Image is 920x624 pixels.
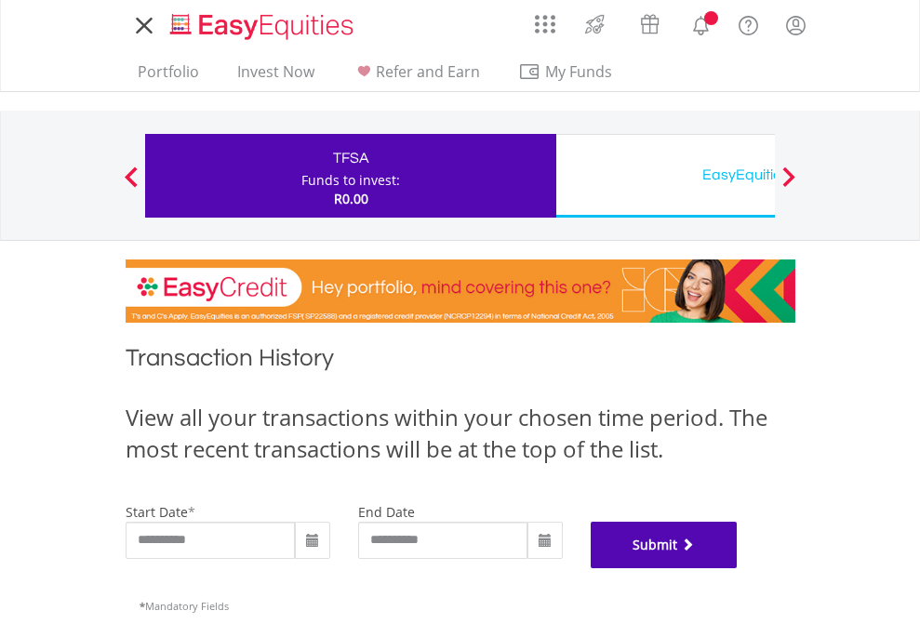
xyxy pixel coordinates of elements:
[772,5,820,46] a: My Profile
[334,190,368,207] span: R0.00
[523,5,567,34] a: AppsGrid
[167,11,361,42] img: EasyEquities_Logo.png
[358,503,415,521] label: end date
[634,9,665,39] img: vouchers-v2.svg
[156,145,545,171] div: TFSA
[130,62,207,91] a: Portfolio
[140,599,229,613] span: Mandatory Fields
[518,60,640,84] span: My Funds
[770,176,807,194] button: Next
[113,176,150,194] button: Previous
[230,62,322,91] a: Invest Now
[535,14,555,34] img: grid-menu-icon.svg
[591,522,738,568] button: Submit
[580,9,610,39] img: thrive-v2.svg
[126,259,795,323] img: EasyCredit Promotion Banner
[126,402,795,466] div: View all your transactions within your chosen time period. The most recent transactions will be a...
[376,61,480,82] span: Refer and Earn
[126,341,795,383] h1: Transaction History
[725,5,772,42] a: FAQ's and Support
[301,171,400,190] div: Funds to invest:
[163,5,361,42] a: Home page
[622,5,677,39] a: Vouchers
[677,5,725,42] a: Notifications
[345,62,487,91] a: Refer and Earn
[126,503,188,521] label: start date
